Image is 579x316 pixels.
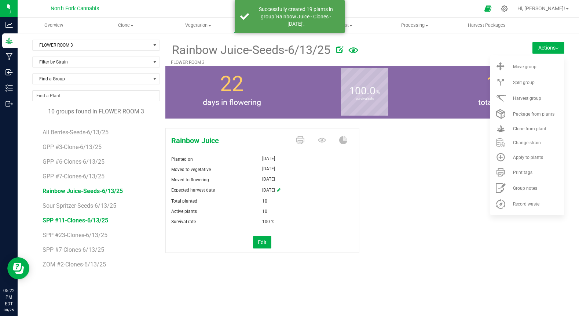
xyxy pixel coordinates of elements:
span: 22 [220,72,243,96]
inline-svg: Inventory [6,84,13,92]
span: Find a Group [33,74,150,84]
span: Group notes [513,186,537,191]
span: North Fork Cannabis [51,6,99,12]
a: Harvest Packages [451,18,523,33]
span: GPP #3-Clone-6/13/25 [43,144,102,150]
span: Change strain [513,140,541,145]
span: Rainbow Juice [166,135,291,146]
button: Edit [253,236,271,248]
p: 05:22 PM EDT [3,287,14,307]
span: ZOM #2-Clones-6/13/25 [43,261,106,268]
span: Harvest Packages [458,22,516,29]
span: 100 % [262,217,274,227]
span: Record waste [513,201,539,207]
span: days in flowering [165,97,298,108]
span: Move group [513,64,536,69]
span: Moved to flowering [171,177,209,182]
span: Open Ecommerce Menu [480,1,496,16]
span: SPP #11-Clones-6/13/25 [43,217,108,224]
span: 10 [262,196,267,206]
span: Split group [513,80,535,85]
span: [DATE] [262,185,275,196]
span: Survival rate [171,219,196,224]
div: Successfully created 19 plants in group 'Rainbow Juice - Clones - 8/1/25'. [253,6,339,28]
inline-svg: Inbound [6,69,13,76]
span: SPP #7-Clones-6/13/25 [43,246,104,253]
inline-svg: Outbound [6,100,13,108]
div: Manage settings [500,5,509,12]
span: total plants [431,97,564,108]
span: FLOWER ROOM 3 [33,40,150,50]
span: Moved to vegetative [171,167,211,172]
span: Hi, [PERSON_NAME]! [517,6,565,11]
span: [DATE] [262,154,275,163]
span: select [150,40,160,50]
span: Planted on [171,157,193,162]
div: 10 groups found in FLOWER ROOM 3 [32,107,160,116]
span: [DATE] [262,175,275,184]
p: 08/25 [3,307,14,313]
span: 10 [486,72,510,96]
span: GPP #6-Clones-6/13/25 [43,158,105,165]
span: Clone from plant [513,126,546,131]
span: Rainbow Juice-Seeds-6/13/25 [43,188,123,195]
a: Flowering [234,18,306,33]
span: Apply to plants [513,155,543,160]
iframe: Resource center [7,257,29,279]
b: survival rate [341,66,388,132]
button: Actions [532,42,564,54]
span: GPP #7-Clones-6/13/25 [43,173,105,180]
inline-svg: Analytics [6,21,13,29]
a: Vegetation [162,18,234,33]
span: Harvest group [513,96,541,101]
a: Processing [378,18,451,33]
group-info-box: Days in flowering [171,66,293,119]
span: Sour Spritzer-Seeds-6/13/25 [43,202,116,209]
span: Expected harvest date [171,188,215,193]
input: NO DATA FOUND [33,91,160,101]
span: Processing [379,22,450,29]
span: Total planted [171,199,197,204]
span: Overview [34,22,73,29]
span: 10 [262,206,267,217]
span: Filter by Strain [33,57,150,67]
span: Vegetation [162,22,234,29]
span: SPP #23-Clones-6/13/25 [43,232,107,239]
span: Clone [90,22,162,29]
a: Overview [18,18,90,33]
inline-svg: Grow [6,37,13,44]
span: Print tags [513,170,532,175]
inline-svg: Manufacturing [6,53,13,60]
group-info-box: Survival rate [304,66,426,119]
p: FLOWER ROOM 3 [171,59,492,66]
span: Active plants [171,209,197,214]
span: Rainbow Juice-Seeds-6/13/25 [171,41,330,59]
group-info-box: Total number of plants [437,66,559,119]
span: Package from plants [513,112,554,117]
span: All Berries-Seeds-6/13/25 [43,129,109,136]
span: [DATE] [262,164,275,173]
a: Clone [90,18,162,33]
